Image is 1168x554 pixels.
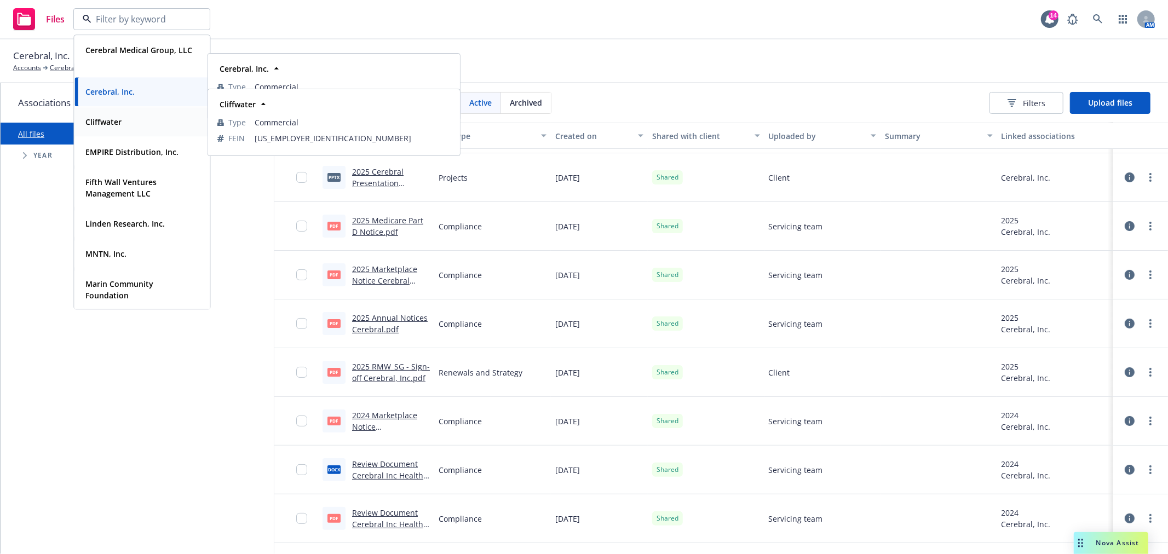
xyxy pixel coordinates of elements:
strong: Fifth Wall Ventures Management LLC [85,177,157,199]
button: Shared with client [648,123,764,149]
a: Review Document Cerebral Inc Health & Welfare Benefit Plan SIGNED .pdf [352,507,423,552]
span: Type [228,117,246,128]
div: Tree Example [1,145,274,166]
strong: Linden Research, Inc. [85,218,165,229]
div: 2024 [1002,409,1051,421]
span: Active [469,97,492,108]
span: Compliance [439,221,482,232]
span: Commercial [255,81,451,93]
div: Drag to move [1074,532,1088,554]
span: Archived [510,97,542,108]
button: Summary [881,123,997,149]
span: [US_EMPLOYER_IDENTIFICATION_NUMBER] [255,132,451,144]
a: Cerebral, Inc. [50,63,90,73]
input: Toggle Row Selected [296,172,307,183]
span: Compliance [439,415,482,427]
span: Servicing team [769,464,823,476]
span: [DATE] [555,367,580,378]
span: pdf [327,514,341,522]
span: Compliance [439,318,482,330]
span: pdf [327,270,341,279]
div: 2024 [1002,507,1051,518]
div: Cerebral, Inc. [1002,275,1051,286]
span: Filters [1008,97,1045,109]
a: more [1144,220,1157,233]
div: Cerebral, Inc. [1002,518,1051,530]
span: [DATE] [555,221,580,232]
div: Linked associations [1002,130,1109,142]
div: Cerebral, Inc. [1002,226,1051,238]
span: Nova Assist [1096,538,1140,547]
span: Shared [657,319,678,328]
span: Shared [657,221,678,231]
span: Servicing team [769,415,823,427]
a: more [1144,463,1157,476]
span: [DATE] [555,318,580,330]
input: Toggle Row Selected [296,318,307,329]
span: [DATE] [555,172,580,183]
button: File type [434,123,550,149]
a: 2025 Cerebral Presentation Template.pptx [352,166,405,200]
span: Projects [439,172,468,183]
span: Type [228,81,246,93]
strong: Cliffwater [85,117,122,127]
div: File type [439,130,534,142]
input: Toggle Row Selected [296,415,307,426]
span: Year [33,152,53,159]
a: more [1144,317,1157,330]
input: Toggle Row Selected [296,464,307,475]
input: Toggle Row Selected [296,513,307,524]
span: docx [327,465,341,474]
span: Compliance [439,269,482,281]
strong: Cerebral, Inc. [220,64,269,74]
input: Filter by keyword [91,13,188,26]
span: Shared [657,465,678,475]
span: Renewals and Strategy [439,367,522,378]
a: 2025 Marketplace Notice Cerebral Inc..pdf [352,264,417,297]
a: Review Document Cerebral Inc Health & Welfare Benefit Plan.docx [352,459,423,504]
a: 2025 Annual Notices Cerebral.pdf [352,313,428,334]
div: 2025 [1002,215,1051,226]
button: Filters [989,92,1063,114]
div: 2025 [1002,263,1051,275]
span: Client [769,172,790,183]
input: Toggle Row Selected [296,221,307,232]
span: Shared [657,172,678,182]
span: Servicing team [769,513,823,524]
strong: Cerebral Medical Group, LLC [85,45,192,55]
div: Uploaded by [769,130,864,142]
span: Client [769,367,790,378]
a: Accounts [13,63,41,73]
span: pptx [327,173,341,181]
div: 14 [1049,10,1058,20]
div: Shared with client [652,130,747,142]
a: Report a Bug [1062,8,1084,30]
div: 2025 [1002,361,1051,372]
span: [DATE] [555,269,580,281]
span: pdf [327,417,341,425]
span: Upload files [1088,97,1132,108]
span: Commercial [255,117,451,128]
a: more [1144,366,1157,379]
span: Compliance [439,513,482,524]
input: Toggle Row Selected [296,367,307,378]
button: Nova Assist [1074,532,1148,554]
div: Cerebral, Inc. [1002,172,1051,183]
span: FEIN [228,132,245,144]
strong: Cliffwater [220,99,256,109]
span: Shared [657,513,678,523]
a: more [1144,268,1157,281]
span: Filters [1023,97,1045,109]
input: Toggle Row Selected [296,269,307,280]
div: Cerebral, Inc. [1002,372,1051,384]
div: 2024 [1002,458,1051,470]
button: Uploaded by [764,123,881,149]
a: Search [1087,8,1109,30]
button: Linked associations [997,123,1113,149]
strong: Marin Community Foundation [85,279,153,301]
span: Files [46,15,65,24]
div: Created on [555,130,631,142]
span: Servicing team [769,221,823,232]
a: Switch app [1112,8,1134,30]
span: Shared [657,270,678,280]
